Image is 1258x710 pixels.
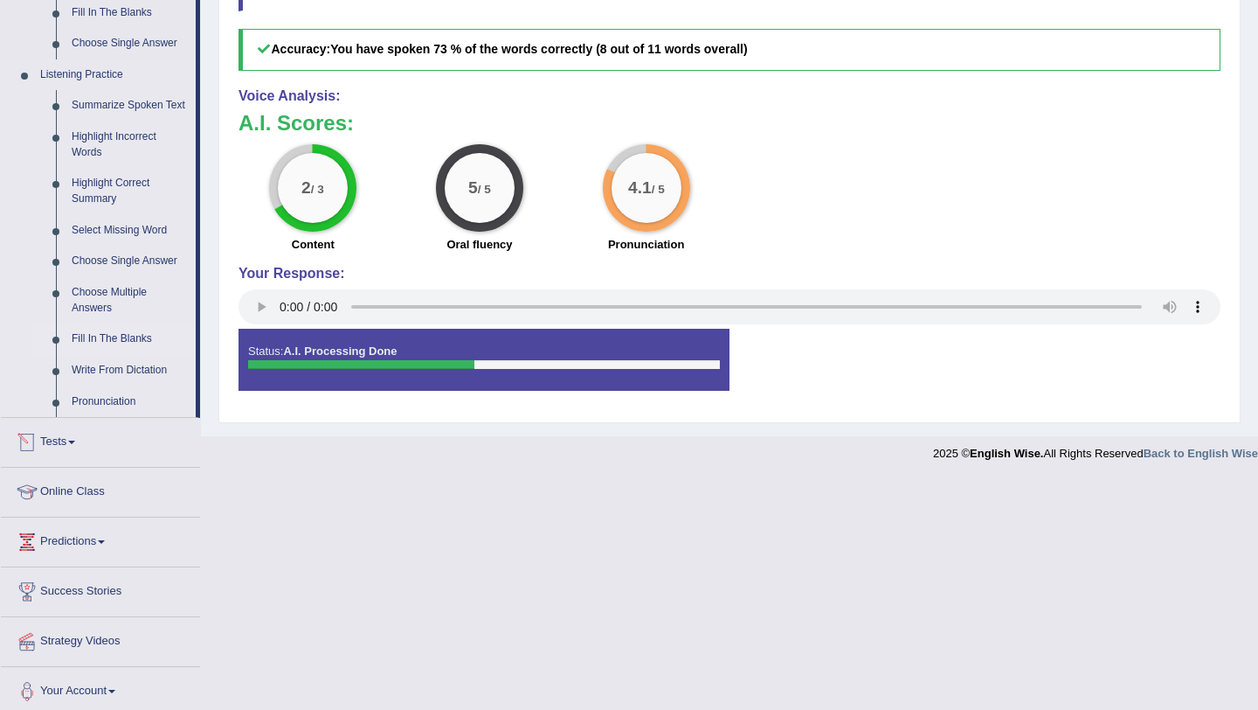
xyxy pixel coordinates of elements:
[64,386,196,418] a: Pronunciation
[64,277,196,324] a: Choose Multiple Answers
[238,329,729,390] div: Status:
[238,29,1220,70] h5: Accuracy:
[238,88,1220,104] h4: Voice Analysis:
[478,183,491,196] small: / 5
[446,236,512,253] label: Oral fluency
[64,246,196,277] a: Choose Single Answer
[238,111,354,135] b: A.I. Scores:
[301,177,311,197] big: 2
[64,355,196,386] a: Write From Dictation
[238,266,1220,282] h4: Your Response:
[1,468,200,512] a: Online Class
[283,345,397,358] strong: A.I. Processing Done
[292,236,335,253] label: Content
[1,518,200,561] a: Predictions
[1,567,200,611] a: Success Stories
[1,418,200,462] a: Tests
[1,617,200,661] a: Strategy Videos
[933,436,1258,462] div: 2025 © All Rights Reserved
[628,177,652,197] big: 4.1
[64,168,196,214] a: Highlight Correct Summary
[330,42,747,56] b: You have spoken 73 % of the words correctly (8 out of 11 words overall)
[64,122,196,168] a: Highlight Incorrect Words
[311,183,324,196] small: / 3
[608,236,684,253] label: Pronunciation
[64,28,196,59] a: Choose Single Answer
[64,324,196,355] a: Fill In The Blanks
[64,90,196,122] a: Summarize Spoken Text
[651,183,664,196] small: / 5
[64,215,196,247] a: Select Missing Word
[468,177,478,197] big: 5
[32,59,196,91] a: Listening Practice
[1144,447,1258,460] a: Back to English Wise
[970,447,1043,460] strong: English Wise.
